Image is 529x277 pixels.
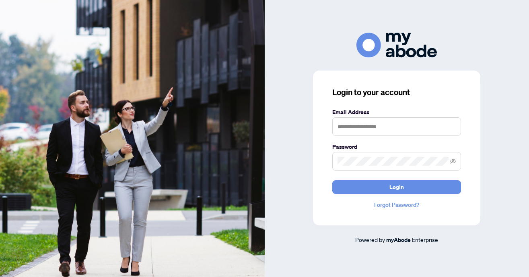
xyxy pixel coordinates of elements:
span: Powered by [355,236,385,243]
a: Forgot Password? [332,200,461,209]
img: ma-logo [356,33,437,57]
span: eye-invisible [450,158,456,164]
label: Password [332,142,461,151]
a: myAbode [386,235,411,244]
span: Login [389,181,404,194]
span: Enterprise [412,236,438,243]
label: Email Address [332,108,461,117]
button: Login [332,180,461,194]
h3: Login to your account [332,87,461,98]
